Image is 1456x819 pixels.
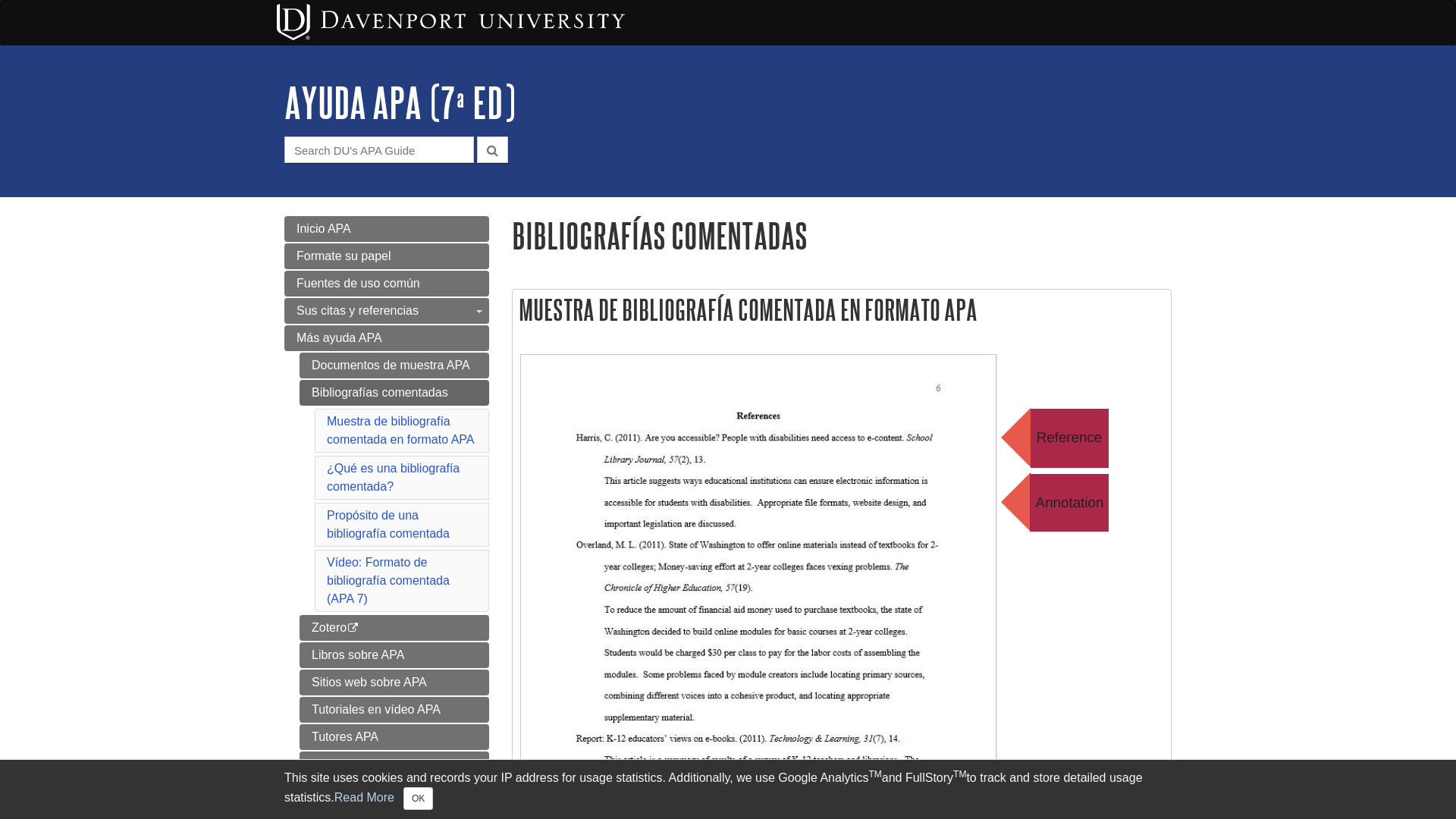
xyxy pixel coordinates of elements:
a: Más ayuda APA [284,325,489,351]
a: Seminario web de la APA [300,752,489,777]
a: Sus citas y referencias [284,298,489,324]
span: Inicio APA [297,222,351,235]
a: AYUDA APA (7ª ED) [284,79,516,126]
a: Vídeo: Formato de bibliografía comentada (APA 7) [327,556,450,605]
a: Read More [334,791,394,804]
a: Sitios web sobre APA [300,670,489,695]
a: Propósito de una bibliografía comentada [327,509,450,540]
button: Close [403,787,433,810]
a: Libros sobre APA [300,642,489,668]
a: Inicio APA [284,216,489,242]
span: Sus citas y referencias [297,304,419,317]
sup: TM [868,769,881,780]
span: Fuentes de uso común [297,277,420,290]
a: Zotero [300,615,489,641]
h2: Muestra de bibliografía comentada en formato APA [513,290,1171,330]
input: Search DU's APA Guide [284,136,474,163]
a: Tutores APA [300,724,489,750]
img: Davenport University [277,4,625,40]
div: This site uses cookies and records your IP address for usage statistics. Additionally, we use Goo... [284,769,1172,810]
span: Más ayuda APA [297,331,382,344]
i: This link opens in a new window [347,623,359,633]
a: Muestra de bibliografía comentada en formato APA [327,415,474,446]
a: Formate su papel [284,243,489,269]
h1: Bibliografías comentadas [512,216,1172,255]
a: Fuentes de uso común [284,271,489,297]
a: Documentos de muestra APA [300,353,489,378]
a: Bibliografías comentadas [300,380,489,406]
a: ¿Qué es una bibliografía comentada? [327,462,460,493]
span: Formate su papel [297,249,391,262]
a: Tutoriales en vídeo APA [300,697,489,723]
sup: TM [953,769,966,780]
